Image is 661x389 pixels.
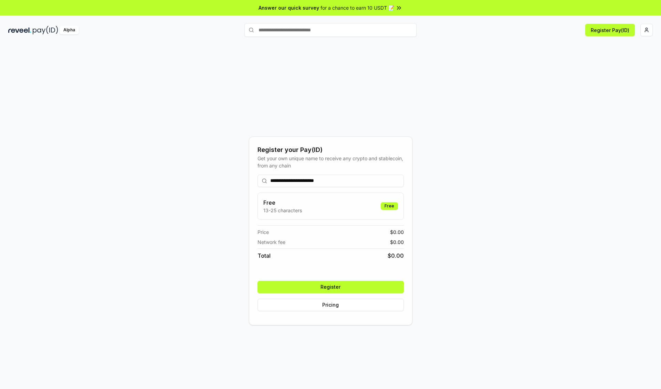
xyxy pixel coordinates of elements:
[381,202,398,210] div: Free
[258,299,404,311] button: Pricing
[258,252,271,260] span: Total
[585,24,635,36] button: Register Pay(ID)
[388,252,404,260] span: $ 0.00
[258,281,404,293] button: Register
[8,26,31,34] img: reveel_dark
[390,228,404,236] span: $ 0.00
[390,238,404,246] span: $ 0.00
[258,238,285,246] span: Network fee
[33,26,58,34] img: pay_id
[258,228,269,236] span: Price
[263,207,302,214] p: 13-25 characters
[258,155,404,169] div: Get your own unique name to receive any crypto and stablecoin, from any chain
[60,26,79,34] div: Alpha
[258,145,404,155] div: Register your Pay(ID)
[263,198,302,207] h3: Free
[259,4,319,11] span: Answer our quick survey
[321,4,394,11] span: for a chance to earn 10 USDT 📝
